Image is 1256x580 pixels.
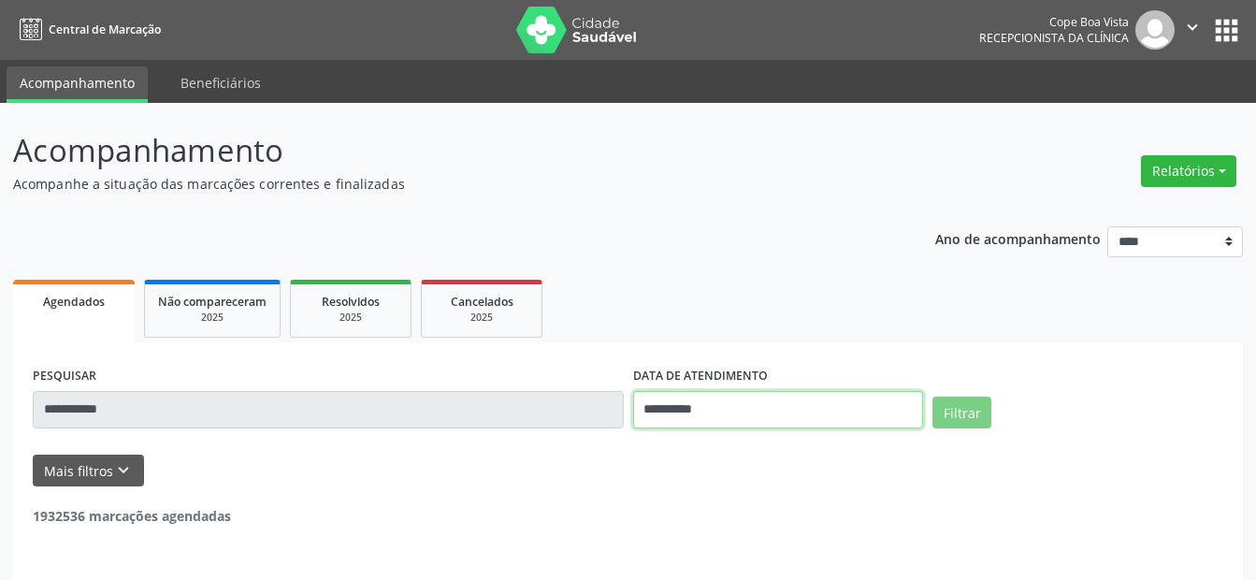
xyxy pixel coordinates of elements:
button: Filtrar [932,397,991,428]
span: Recepcionista da clínica [979,30,1129,46]
div: 2025 [304,311,397,325]
div: 2025 [435,311,528,325]
p: Acompanhamento [13,127,874,174]
button:  [1175,10,1210,50]
a: Acompanhamento [7,66,148,103]
span: Resolvidos [322,294,380,310]
p: Acompanhe a situação das marcações correntes e finalizadas [13,174,874,194]
button: apps [1210,14,1243,47]
button: Mais filtroskeyboard_arrow_down [33,455,144,487]
div: Cope Boa Vista [979,14,1129,30]
i:  [1182,17,1203,37]
button: Relatórios [1141,155,1236,187]
span: Cancelados [451,294,513,310]
a: Beneficiários [167,66,274,99]
span: Agendados [43,294,105,310]
a: Central de Marcação [13,14,161,45]
span: Não compareceram [158,294,267,310]
label: DATA DE ATENDIMENTO [633,362,768,391]
span: Central de Marcação [49,22,161,37]
label: PESQUISAR [33,362,96,391]
img: img [1135,10,1175,50]
i: keyboard_arrow_down [113,460,134,481]
p: Ano de acompanhamento [935,226,1101,250]
div: 2025 [158,311,267,325]
strong: 1932536 marcações agendadas [33,507,231,525]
